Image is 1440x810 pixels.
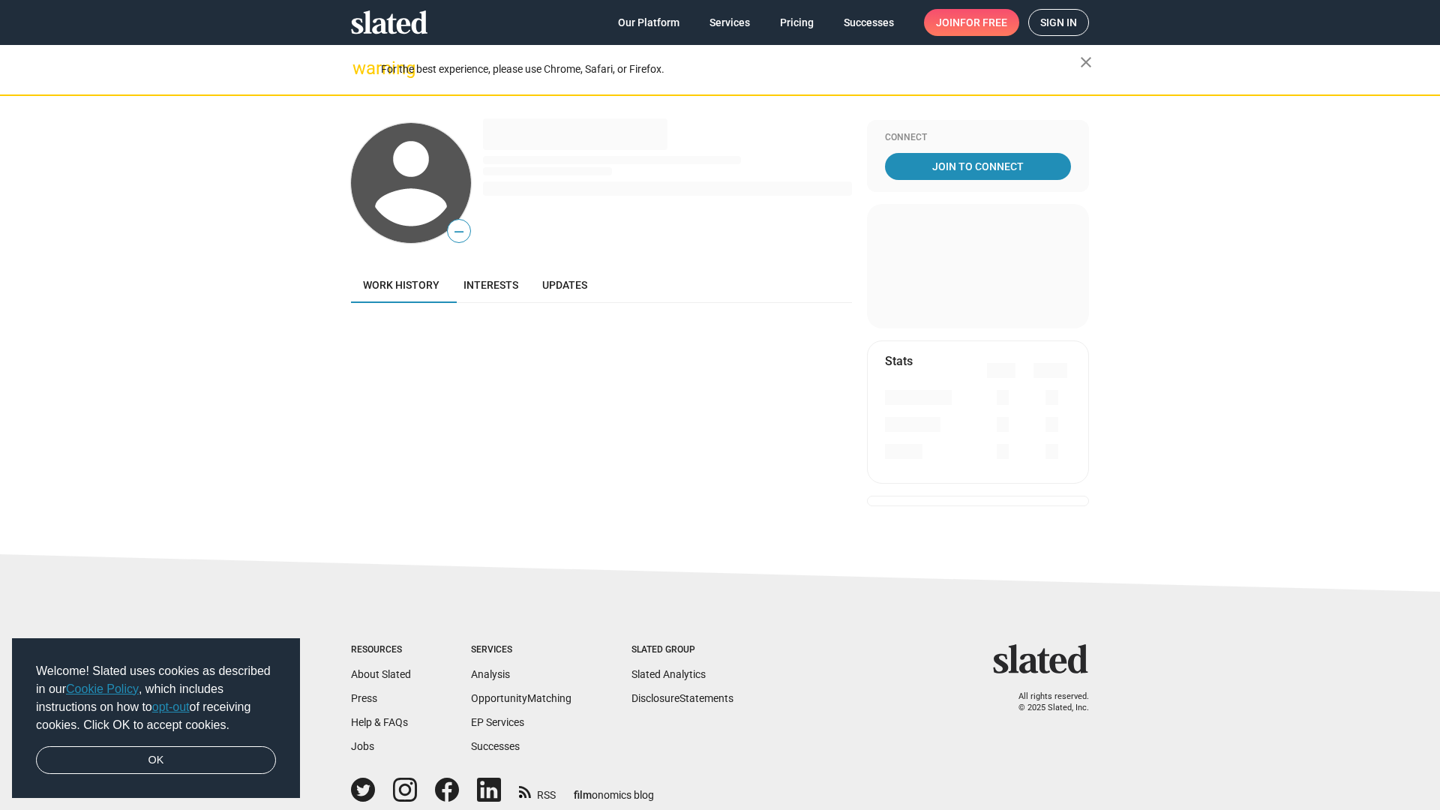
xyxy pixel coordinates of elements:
[888,153,1068,180] span: Join To Connect
[885,353,913,369] mat-card-title: Stats
[631,644,733,656] div: Slated Group
[936,9,1007,36] span: Join
[574,789,592,801] span: film
[606,9,691,36] a: Our Platform
[542,279,587,291] span: Updates
[780,9,814,36] span: Pricing
[351,740,374,752] a: Jobs
[451,267,530,303] a: Interests
[471,740,520,752] a: Successes
[351,267,451,303] a: Work history
[1040,10,1077,35] span: Sign in
[463,279,518,291] span: Interests
[66,682,139,695] a: Cookie Policy
[363,279,439,291] span: Work history
[381,59,1080,79] div: For the best experience, please use Chrome, Safari, or Firefox.
[768,9,826,36] a: Pricing
[697,9,762,36] a: Services
[471,692,571,704] a: OpportunityMatching
[36,746,276,775] a: dismiss cookie message
[832,9,906,36] a: Successes
[471,668,510,680] a: Analysis
[1077,53,1095,71] mat-icon: close
[709,9,750,36] span: Services
[1028,9,1089,36] a: Sign in
[36,662,276,734] span: Welcome! Slated uses cookies as described in our , which includes instructions on how to of recei...
[1003,691,1089,713] p: All rights reserved. © 2025 Slated, Inc.
[960,9,1007,36] span: for free
[448,222,470,241] span: —
[471,644,571,656] div: Services
[885,132,1071,144] div: Connect
[618,9,679,36] span: Our Platform
[352,59,370,77] mat-icon: warning
[519,779,556,802] a: RSS
[12,638,300,799] div: cookieconsent
[574,776,654,802] a: filmonomics blog
[351,716,408,728] a: Help & FAQs
[351,692,377,704] a: Press
[351,668,411,680] a: About Slated
[631,668,706,680] a: Slated Analytics
[631,692,733,704] a: DisclosureStatements
[530,267,599,303] a: Updates
[471,716,524,728] a: EP Services
[885,153,1071,180] a: Join To Connect
[844,9,894,36] span: Successes
[351,644,411,656] div: Resources
[924,9,1019,36] a: Joinfor free
[152,700,190,713] a: opt-out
